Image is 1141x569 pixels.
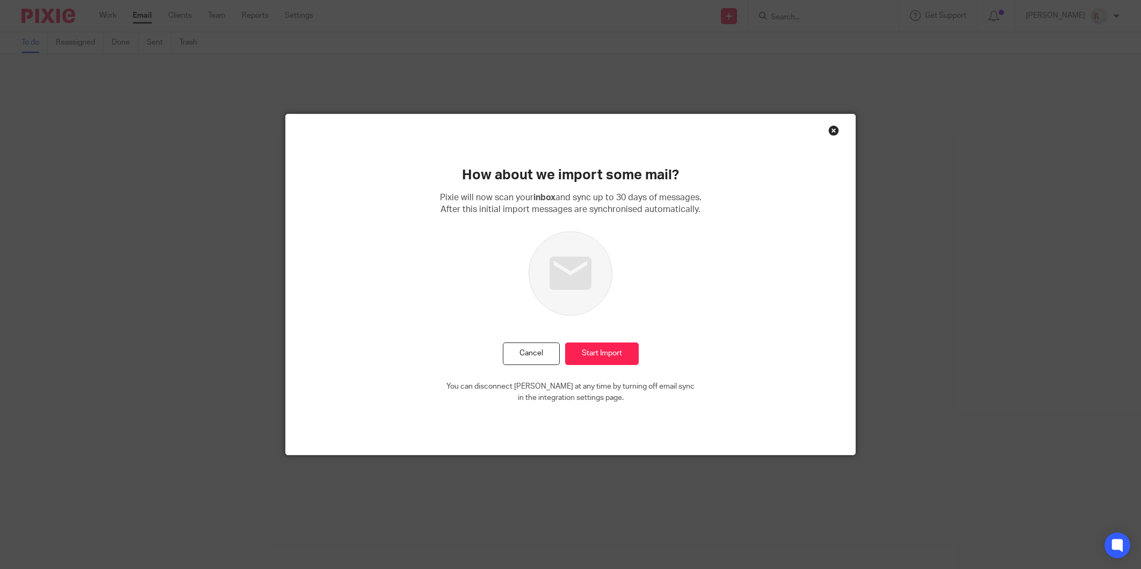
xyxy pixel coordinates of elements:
[533,193,555,202] b: inbox
[503,342,560,366] button: Cancel
[565,342,639,366] input: Start Import
[462,166,679,184] h2: How about we import some mail?
[440,192,702,215] p: Pixie will now scan your and sync up to 30 days of messages. After this initial import messages a...
[446,381,695,403] p: You can disconnect [PERSON_NAME] at any time by turning off email sync in the integration setting...
[828,125,839,136] div: Close this dialog window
